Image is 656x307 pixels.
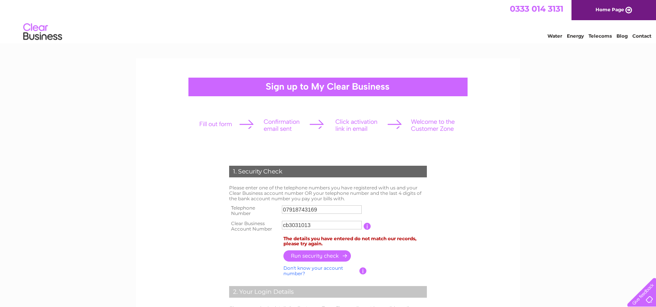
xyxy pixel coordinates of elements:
[227,203,280,219] th: Telephone Number
[364,223,371,230] input: Information
[632,33,651,39] a: Contact
[281,234,429,249] td: The details you have entered do not match our records, please try again.
[359,267,367,274] input: Information
[23,20,62,44] img: logo.png
[616,33,628,39] a: Blog
[567,33,584,39] a: Energy
[547,33,562,39] a: Water
[227,219,280,234] th: Clear Business Account Number
[510,4,563,14] a: 0333 014 3131
[229,286,427,298] div: 2. Your Login Details
[145,4,512,38] div: Clear Business is a trading name of Verastar Limited (registered in [GEOGRAPHIC_DATA] No. 3667643...
[589,33,612,39] a: Telecoms
[283,265,343,276] a: Don't know your account number?
[229,166,427,177] div: 1. Security Check
[227,183,429,203] td: Please enter one of the telephone numbers you have registered with us and your Clear Business acc...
